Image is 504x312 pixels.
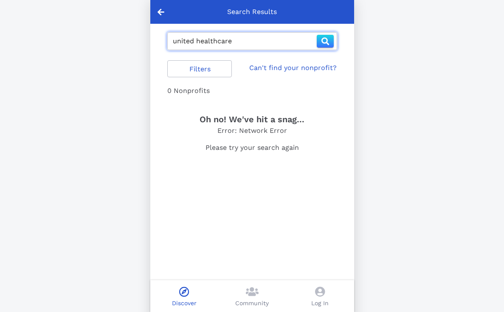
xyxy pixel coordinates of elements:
button: Filters [167,60,232,77]
p: Error: Network Error [167,126,337,136]
p: Community [235,299,269,308]
h3: Oh no! We've hit a snag... [167,113,337,126]
a: Can't find your nonprofit? [249,63,337,73]
p: Search Results [227,7,277,17]
p: Discover [172,299,197,308]
span: Filters [175,65,225,73]
div: 0 Nonprofits [167,86,337,96]
p: Log In [311,299,329,308]
p: Please try your search again [167,143,337,153]
input: Search by name, location, EIN, or keyword [173,34,317,48]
